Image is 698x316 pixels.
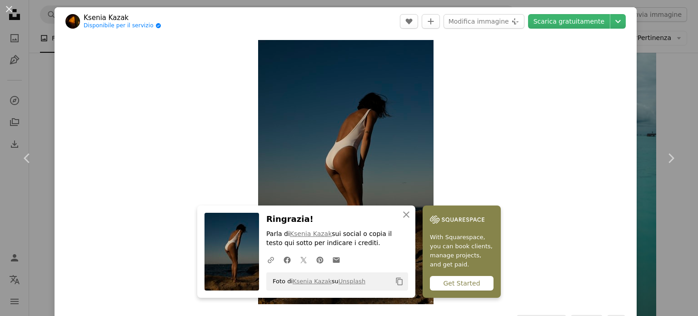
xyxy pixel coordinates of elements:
button: Mi piace [400,14,418,29]
span: Foto di su [268,274,365,289]
a: Ksenia Kazak [290,230,332,237]
a: Condividi su Pinterest [312,251,328,269]
button: Scegli le dimensioni del download [610,14,626,29]
h3: Ringrazia! [266,213,408,226]
a: Disponibile per il servizio [84,22,161,30]
button: Modifica immagine [444,14,524,29]
span: With Squarespace, you can book clients, manage projects, and get paid. [430,233,494,269]
a: Ksenia Kazak [84,13,161,22]
a: Unsplash [339,278,365,285]
img: Vai al profilo di Ksenia Kazak [65,14,80,29]
button: Copia negli appunti [392,274,407,289]
a: Condividi su Facebook [279,251,295,269]
div: Get Started [430,276,494,291]
p: Parla di sui social o copia il testo qui sotto per indicare i crediti. [266,230,408,248]
img: file-1747939142011-51e5cc87e3c9 [430,213,484,226]
a: Ksenia Kazak [293,278,332,285]
a: Condividi per email [328,251,344,269]
a: Condividi su Twitter [295,251,312,269]
a: Scarica gratuitamente [528,14,610,29]
button: Aggiungi alla Collezione [422,14,440,29]
a: With Squarespace, you can book clients, manage projects, and get paid.Get Started [423,206,501,298]
img: una persona in piedi su una spiaggia [258,40,434,304]
button: Ingrandisci questa immagine [258,40,434,304]
a: Avanti [643,115,698,202]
